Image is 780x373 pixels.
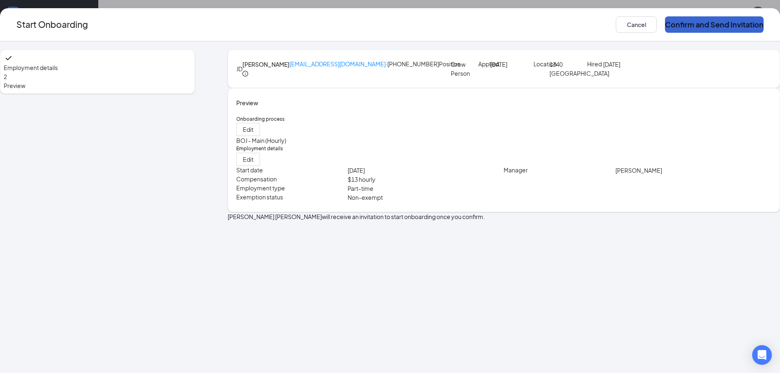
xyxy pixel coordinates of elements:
[16,18,88,31] h3: Start Onboarding
[665,16,764,33] button: Confirm and Send Invitation
[236,184,348,192] p: Employment type
[236,145,771,152] h5: Employment details
[549,60,582,78] p: 1340 [GEOGRAPHIC_DATA]
[289,60,386,68] a: [EMAIL_ADDRESS][DOMAIN_NAME]
[236,123,260,136] button: Edit
[478,60,490,68] p: Applied
[348,184,504,193] p: Part-time
[534,60,549,68] p: Location
[490,60,514,69] p: [DATE]
[228,212,780,221] p: [PERSON_NAME] [PERSON_NAME] will receive an invitation to start onboarding once you confirm.
[236,137,286,144] span: BOJ - Main (Hourly)
[4,81,191,90] span: Preview
[236,153,260,166] button: Edit
[615,166,771,175] p: [PERSON_NAME]
[236,193,348,201] p: Exemption status
[451,60,475,78] p: Crew Person
[616,16,657,33] button: Cancel
[243,125,253,133] span: Edit
[243,155,253,163] span: Edit
[4,63,191,72] span: Employment details
[348,175,504,184] p: $ 13 hourly
[348,193,504,202] p: Non-exempt
[242,71,248,77] span: info-circle
[236,166,348,174] p: Start date
[439,60,451,68] p: Position
[4,73,7,80] span: 2
[236,64,242,73] div: JD
[587,60,603,68] p: Hired
[4,53,14,63] svg: Checkmark
[752,345,772,365] div: Open Intercom Messenger
[504,166,615,174] p: Manager
[289,60,439,70] p: · [PHONE_NUMBER]
[603,60,635,69] p: [DATE]
[348,166,504,175] p: [DATE]
[236,175,348,183] p: Compensation
[242,60,289,69] h4: [PERSON_NAME]
[236,115,771,123] h5: Onboarding process
[236,98,771,107] h4: Preview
